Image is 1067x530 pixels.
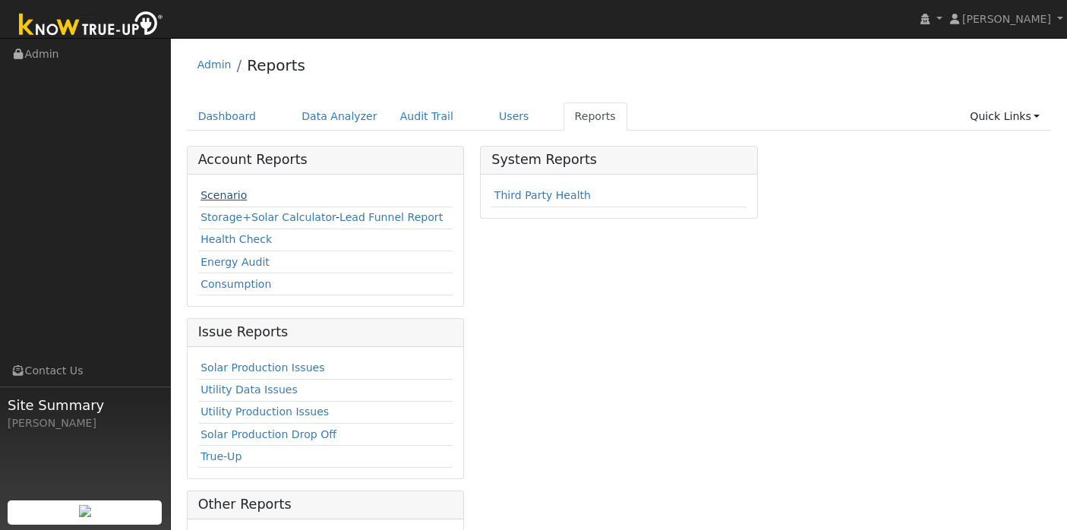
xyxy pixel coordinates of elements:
[200,278,271,290] a: Consumption
[200,211,336,223] a: Storage+Solar Calculator
[79,505,91,517] img: retrieve
[290,103,389,131] a: Data Analyzer
[198,152,453,168] h5: Account Reports
[11,8,171,43] img: Know True-Up
[200,450,241,462] a: True-Up
[200,361,324,374] a: Solar Production Issues
[8,395,163,415] span: Site Summary
[488,103,541,131] a: Users
[8,415,163,431] div: [PERSON_NAME]
[962,13,1051,25] span: [PERSON_NAME]
[200,428,336,440] a: Solar Production Drop Off
[200,383,298,396] a: Utility Data Issues
[200,256,270,268] a: Energy Audit
[200,189,247,201] a: Scenario
[958,103,1051,131] a: Quick Links
[247,56,305,74] a: Reports
[563,103,627,131] a: Reports
[197,58,232,71] a: Admin
[200,405,329,418] a: Utility Production Issues
[494,189,591,201] a: Third Party Health
[198,207,453,229] td: -
[491,152,746,168] h5: System Reports
[198,324,453,340] h5: Issue Reports
[187,103,268,131] a: Dashboard
[389,103,465,131] a: Audit Trail
[200,233,272,245] a: Health Check
[339,211,443,223] a: Lead Funnel Report
[198,497,453,513] h5: Other Reports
